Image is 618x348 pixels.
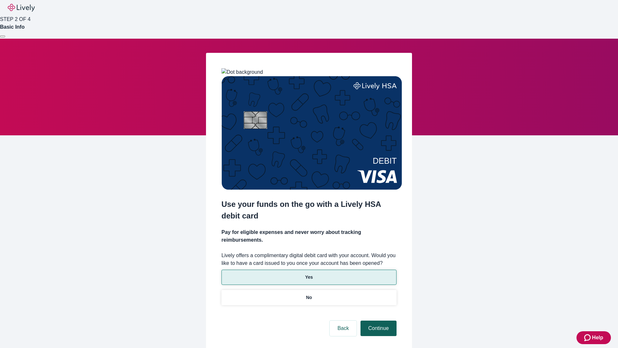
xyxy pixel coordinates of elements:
[584,334,592,342] svg: Zendesk support icon
[8,4,35,12] img: Lively
[592,334,603,342] span: Help
[360,321,397,336] button: Continue
[221,252,397,267] label: Lively offers a complimentary digital debit card with your account. Would you like to have a card...
[221,290,397,305] button: No
[306,294,312,301] p: No
[221,270,397,285] button: Yes
[221,68,263,76] img: Dot background
[305,274,313,281] p: Yes
[576,331,611,344] button: Zendesk support iconHelp
[221,228,397,244] h4: Pay for eligible expenses and never worry about tracking reimbursements.
[221,198,397,222] h2: Use your funds on the go with a Lively HSA debit card
[330,321,357,336] button: Back
[221,76,402,190] img: Debit card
